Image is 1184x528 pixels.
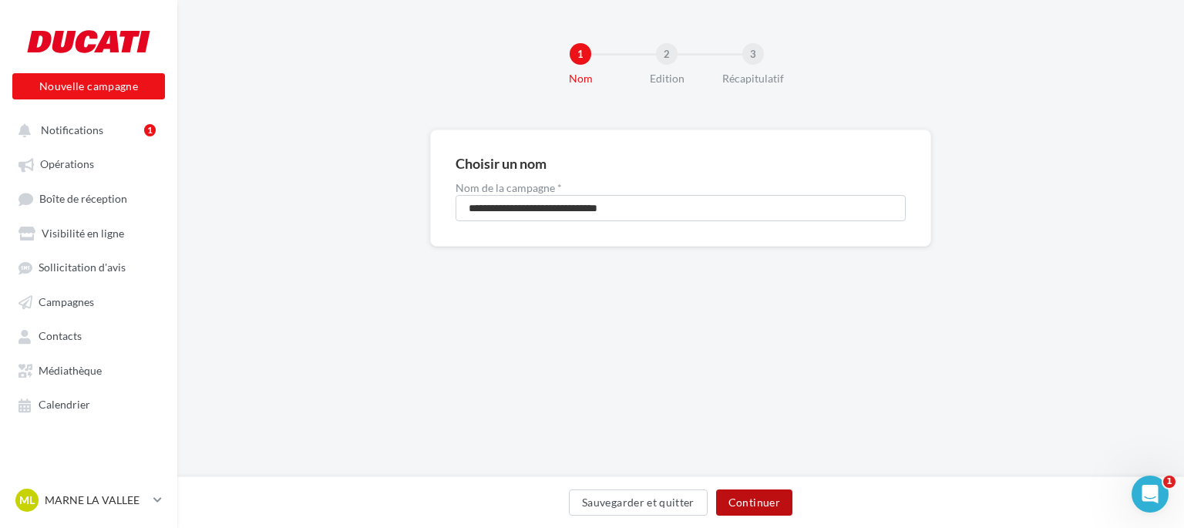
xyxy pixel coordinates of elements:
[1132,476,1169,513] iframe: Intercom live chat
[617,71,716,86] div: Edition
[9,150,168,177] a: Opérations
[569,489,708,516] button: Sauvegarder et quitter
[9,288,168,315] a: Campagnes
[40,158,94,171] span: Opérations
[39,399,90,412] span: Calendrier
[456,156,547,170] div: Choisir un nom
[9,219,168,247] a: Visibilité en ligne
[39,192,127,205] span: Boîte de réception
[531,71,630,86] div: Nom
[39,364,102,377] span: Médiathèque
[12,73,165,99] button: Nouvelle campagne
[716,489,792,516] button: Continuer
[656,43,678,65] div: 2
[456,183,906,193] label: Nom de la campagne *
[9,116,162,143] button: Notifications 1
[704,71,802,86] div: Récapitulatif
[41,123,103,136] span: Notifications
[9,390,168,418] a: Calendrier
[9,356,168,384] a: Médiathèque
[39,295,94,308] span: Campagnes
[45,493,147,508] p: MARNE LA VALLEE
[39,330,82,343] span: Contacts
[12,486,165,515] a: ML MARNE LA VALLEE
[19,493,35,508] span: ML
[9,253,168,281] a: Sollicitation d'avis
[742,43,764,65] div: 3
[1163,476,1176,488] span: 1
[39,261,126,274] span: Sollicitation d'avis
[42,227,124,240] span: Visibilité en ligne
[144,124,156,136] div: 1
[570,43,591,65] div: 1
[9,184,168,213] a: Boîte de réception
[9,321,168,349] a: Contacts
